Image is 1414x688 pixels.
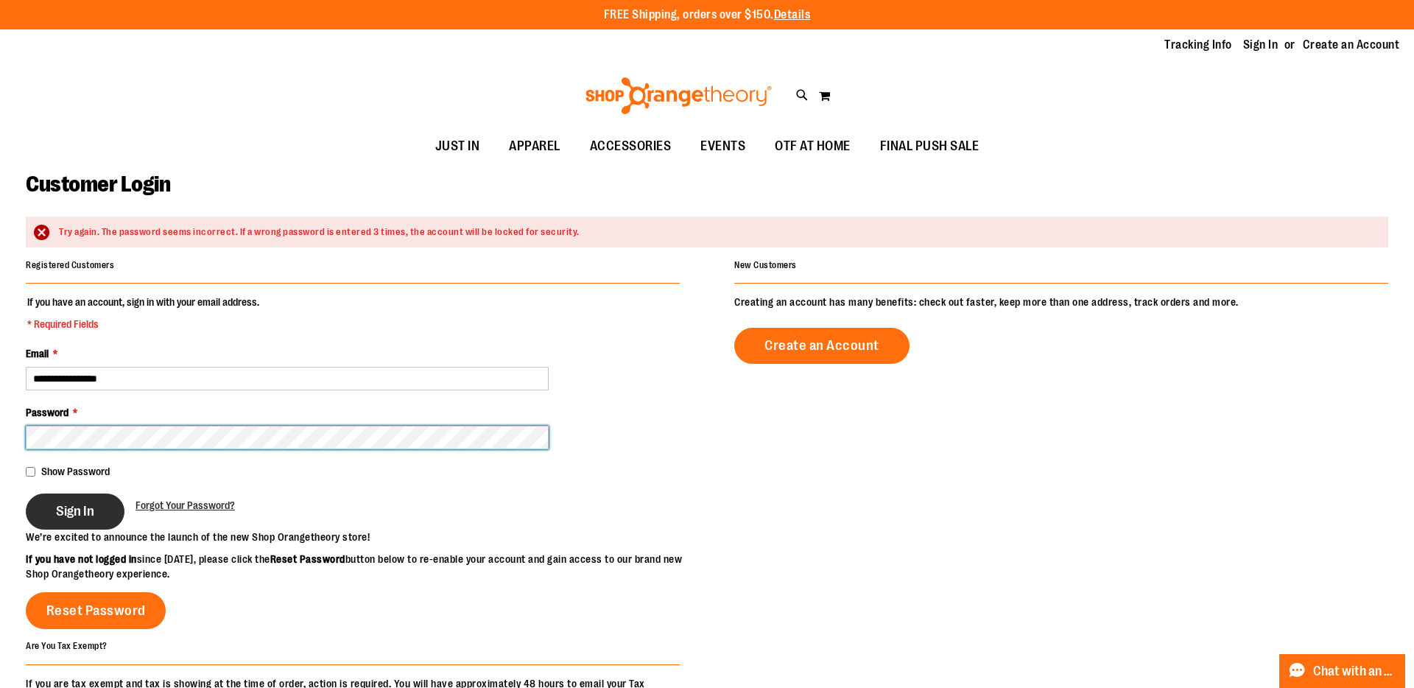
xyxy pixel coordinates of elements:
[764,337,879,354] span: Create an Account
[26,530,707,544] p: We’re excited to announce the launch of the new Shop Orangetheory store!
[774,8,811,21] a: Details
[26,348,49,359] span: Email
[760,130,865,164] a: OTF AT HOME
[26,592,166,629] a: Reset Password
[41,466,110,477] span: Show Password
[583,77,774,114] img: Shop Orangetheory
[435,130,480,163] span: JUST IN
[734,260,797,270] strong: New Customers
[26,407,68,418] span: Password
[46,603,146,619] span: Reset Password
[26,172,170,197] span: Customer Login
[575,130,686,164] a: ACCESSORIES
[270,553,345,565] strong: Reset Password
[1313,664,1396,678] span: Chat with an Expert
[734,328,910,364] a: Create an Account
[56,503,94,519] span: Sign In
[509,130,560,163] span: APPAREL
[26,260,114,270] strong: Registered Customers
[590,130,672,163] span: ACCESSORIES
[1243,37,1278,53] a: Sign In
[1164,37,1232,53] a: Tracking Info
[865,130,994,164] a: FINAL PUSH SALE
[775,130,851,163] span: OTF AT HOME
[59,225,1373,239] div: Try again. The password seems incorrect. If a wrong password is entered 3 times, the account will...
[26,295,261,331] legend: If you have an account, sign in with your email address.
[1279,654,1406,688] button: Chat with an Expert
[136,499,235,511] span: Forgot Your Password?
[136,498,235,513] a: Forgot Your Password?
[1303,37,1400,53] a: Create an Account
[686,130,760,164] a: EVENTS
[604,7,811,24] p: FREE Shipping, orders over $150.
[26,494,124,530] button: Sign In
[421,130,495,164] a: JUST IN
[26,641,108,651] strong: Are You Tax Exempt?
[26,553,137,565] strong: If you have not logged in
[700,130,745,163] span: EVENTS
[880,130,979,163] span: FINAL PUSH SALE
[26,552,707,581] p: since [DATE], please click the button below to re-enable your account and gain access to our bran...
[27,317,259,331] span: * Required Fields
[494,130,575,164] a: APPAREL
[734,295,1388,309] p: Creating an account has many benefits: check out faster, keep more than one address, track orders...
